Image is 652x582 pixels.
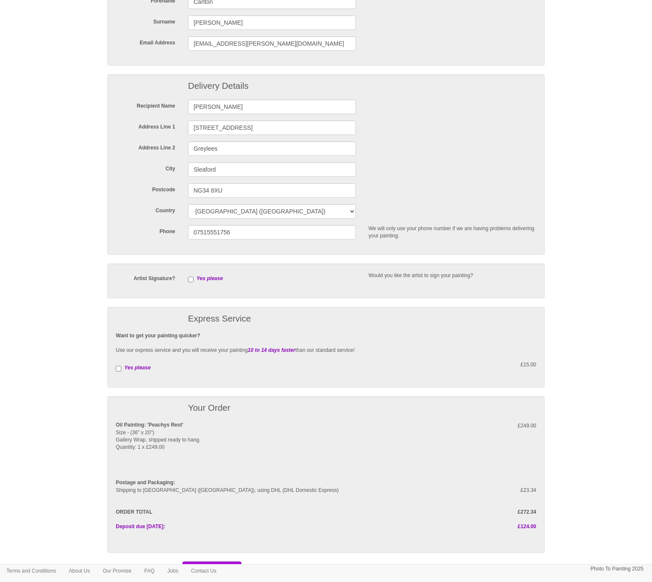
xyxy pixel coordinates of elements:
label: Deposit due [DATE]: [109,523,326,530]
strong: Want to get your painting quicker? [116,333,200,339]
label: Address Line 2 [109,141,182,152]
a: About Us [62,564,96,577]
label: City [109,162,182,173]
em: Yes please [124,365,151,371]
input: Postcode [188,183,356,198]
em: Yes please [197,275,223,281]
p: £249.00 [441,421,537,430]
div: £23.34 [435,487,543,494]
label: Phone [109,225,182,235]
input: Surname [188,15,356,30]
div: Use our express service and you will receive your painting than our standard service! [109,332,543,362]
input: Address Line 2 [188,141,356,156]
input: Address Line 1 [188,120,356,135]
input: Email Address [188,36,356,51]
a: Jobs [161,564,185,577]
a: Contact Us [185,564,223,577]
b: Oil Painting: 'Peachys Rest' [116,422,183,428]
div: Shipping to [GEOGRAPHIC_DATA] ([GEOGRAPHIC_DATA]), using DHL (DHL Domestic Express) [109,487,435,494]
input: Phone Number [188,225,356,240]
div: Would you like the artist to sign your painting? [362,272,543,279]
em: 10 to 14 days faster [248,347,295,353]
a: FAQ [138,564,161,577]
div: £15.00 [326,361,543,369]
label: Email Address [109,36,182,47]
label: Surname [109,15,182,26]
p: Photo To Painting 2025 [590,564,643,573]
p: Delivery Details [188,79,356,94]
label: Postcode [109,183,182,193]
label: £272.34 [326,509,543,516]
strong: Postage and Packaging: [116,480,175,485]
label: Country [109,204,182,214]
a: Our Promise [96,564,138,577]
label: Recipient Name [109,99,182,110]
p: Express Service [188,311,536,327]
label: Artist Signature? [109,272,182,282]
label: £124.00 [326,523,543,530]
p: Your Order [188,401,356,416]
div: Size - (36" x 20") Gallery Wrap, shipped ready to hang. Quantity: 1 x £249.00 [109,421,435,458]
label: ORDER TOTAL [109,509,326,516]
input: Recipient's Name [188,99,356,114]
label: Address Line 1 [109,120,182,131]
button: Next: Payment >> [182,562,241,576]
input: City [188,162,356,177]
div: We will only use your phone number if we are having problems delivering your painting. [362,225,543,240]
